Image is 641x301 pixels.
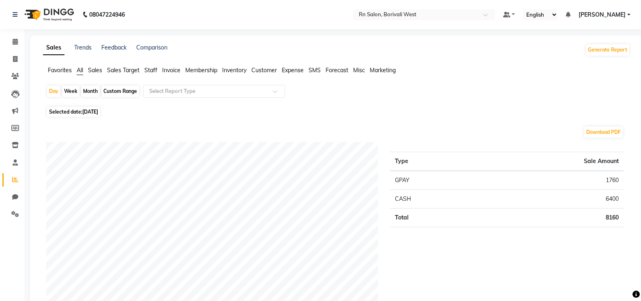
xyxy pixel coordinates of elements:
td: 8160 [476,209,624,227]
span: Misc [353,67,365,74]
a: Comparison [136,44,167,51]
span: Membership [185,67,217,74]
td: 1760 [476,171,624,190]
td: Total [390,209,476,227]
div: Week [62,86,79,97]
button: Download PDF [584,127,623,138]
td: CASH [390,190,476,209]
span: [PERSON_NAME] [579,11,626,19]
a: Trends [74,44,92,51]
a: Sales [43,41,64,55]
span: [DATE] [82,109,98,115]
img: logo [21,3,76,26]
span: Sales Target [107,67,139,74]
th: Sale Amount [476,152,624,171]
span: Forecast [326,67,348,74]
span: Marketing [370,67,396,74]
span: All [77,67,83,74]
td: GPAY [390,171,476,190]
span: Favorites [48,67,72,74]
span: Invoice [162,67,180,74]
div: Month [81,86,100,97]
div: Custom Range [101,86,139,97]
span: Inventory [222,67,247,74]
span: Selected date: [47,107,100,117]
td: 6400 [476,190,624,209]
th: Type [390,152,476,171]
span: Sales [88,67,102,74]
button: Generate Report [586,44,629,56]
span: SMS [309,67,321,74]
b: 08047224946 [89,3,125,26]
span: Expense [282,67,304,74]
div: Day [47,86,60,97]
span: Customer [251,67,277,74]
span: Staff [144,67,157,74]
a: Feedback [101,44,126,51]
